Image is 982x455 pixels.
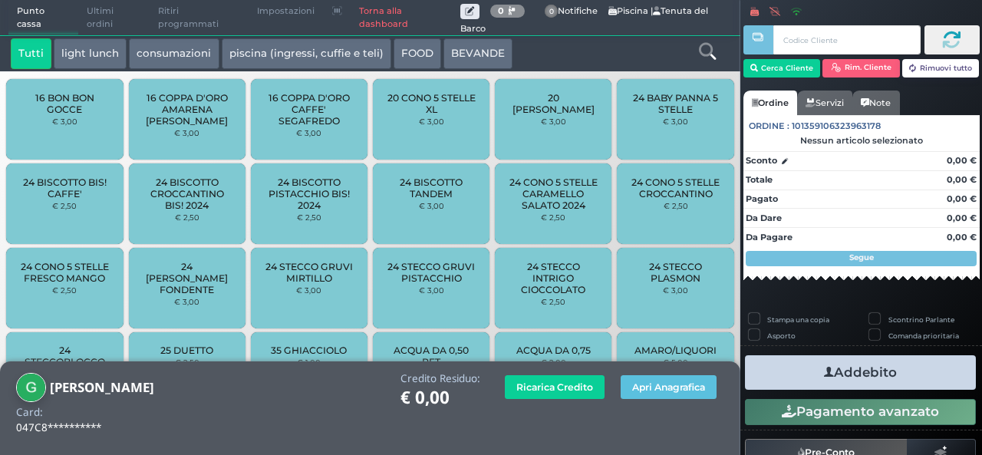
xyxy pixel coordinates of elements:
span: 35 GHIACCIOLO [271,345,347,356]
label: Stampa una copia [767,315,829,325]
button: Tutti [11,38,51,69]
span: 24 BABY PANNA 5 STELLE [630,92,721,115]
span: 24 CONO 5 STELLE FRESCO MANGO [19,261,110,284]
div: Nessun articolo selezionato [743,135,980,146]
strong: Da Dare [746,213,782,223]
b: 0 [498,5,504,16]
small: € 2,50 [52,285,77,295]
span: 24 CONO 5 STELLE CARAMELLO SALATO 2024 [508,176,599,211]
b: [PERSON_NAME] [50,378,154,396]
span: Ordine : [749,120,789,133]
button: FOOD [394,38,441,69]
img: giuliani [16,373,46,403]
small: € 3,00 [663,285,688,295]
span: 25 DUETTO [160,345,213,356]
small: € 3,00 [419,201,444,210]
small: € 3,00 [419,117,444,126]
span: 20 [PERSON_NAME] [508,92,599,115]
span: ACQUA DA 0,50 PET [386,345,477,368]
small: € 3,00 [174,128,199,137]
button: consumazioni [129,38,219,69]
button: piscina (ingressi, cuffie e teli) [222,38,391,69]
small: € 1,00 [297,358,321,367]
small: € 2,50 [297,213,321,222]
button: Ricarica Credito [505,375,605,399]
span: Impostazioni [249,1,323,22]
span: 24 STECCOBLOCCO [19,345,110,368]
span: ACQUA DA 0,75 [516,345,591,356]
small: € 3,00 [541,117,566,126]
strong: 0,00 € [947,232,977,242]
label: Comanda prioritaria [888,331,959,341]
small: € 5,00 [663,358,688,367]
small: € 2,00 [541,358,566,367]
span: 24 BISCOTTO TANDEM [386,176,477,199]
h4: Card: [16,407,43,418]
span: 16 BON BON GOCCE [19,92,110,115]
small: € 2,50 [664,201,688,210]
strong: Da Pagare [746,232,793,242]
a: Ordine [743,91,797,115]
span: 24 BISCOTTO CROCCANTINO BIS! 2024 [141,176,232,211]
button: Apri Anagrafica [621,375,717,399]
small: € 2,50 [541,297,565,306]
strong: 0,00 € [947,213,977,223]
span: 24 BISCOTTO BIS! CAFFE' [19,176,110,199]
span: 24 STECCO INTRIGO CIOCCOLATO [508,261,599,295]
small: € 3,00 [52,117,77,126]
small: € 3,00 [296,285,321,295]
button: light lunch [54,38,127,69]
a: Servizi [797,91,852,115]
span: 20 CONO 5 STELLE XL [386,92,477,115]
button: Rim. Cliente [822,59,900,77]
h4: Credito Residuo: [400,373,480,384]
a: Note [852,91,899,115]
span: 24 CONO 5 STELLE CROCCANTINO [630,176,721,199]
span: 24 STECCO GRUVI MIRTILLO [264,261,355,284]
a: Torna alla dashboard [351,1,460,35]
small: € 3,00 [419,285,444,295]
strong: 0,00 € [947,193,977,204]
strong: 0,00 € [947,155,977,166]
input: Codice Cliente [773,25,920,54]
span: 16 COPPA D'ORO CAFFE' SEGAFREDO [264,92,355,127]
span: 24 STECCO GRUVI PISTACCHIO [386,261,477,284]
button: Cerca Cliente [743,59,821,77]
strong: 0,00 € [947,174,977,185]
small: € 2,50 [541,213,565,222]
span: 0 [545,5,559,18]
h1: € 0,00 [400,388,480,407]
span: Ultimi ordini [78,1,150,35]
strong: Sconto [746,154,777,167]
span: Ritiri programmati [150,1,249,35]
button: Rimuovi tutto [902,59,980,77]
label: Asporto [767,331,796,341]
small: € 3,00 [296,128,321,137]
button: Addebito [745,355,976,390]
small: € 3,00 [174,297,199,306]
span: 24 STECCO PLASMON [630,261,721,284]
small: € 2,50 [175,213,199,222]
span: Punto cassa [8,1,79,35]
span: 16 COPPA D'ORO AMARENA [PERSON_NAME] [141,92,232,127]
span: AMARO/LIQUORI [634,345,717,356]
small: € 3,00 [663,117,688,126]
strong: Segue [849,252,874,262]
span: 24 [PERSON_NAME] FONDENTE [141,261,232,295]
small: € 2,50 [175,358,199,367]
span: 24 BISCOTTO PISTACCHIO BIS! 2024 [264,176,355,211]
span: 101359106323963178 [792,120,881,133]
label: Scontrino Parlante [888,315,954,325]
button: Pagamento avanzato [745,399,976,425]
strong: Totale [746,174,773,185]
strong: Pagato [746,193,778,204]
button: BEVANDE [443,38,512,69]
small: € 2,50 [52,201,77,210]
